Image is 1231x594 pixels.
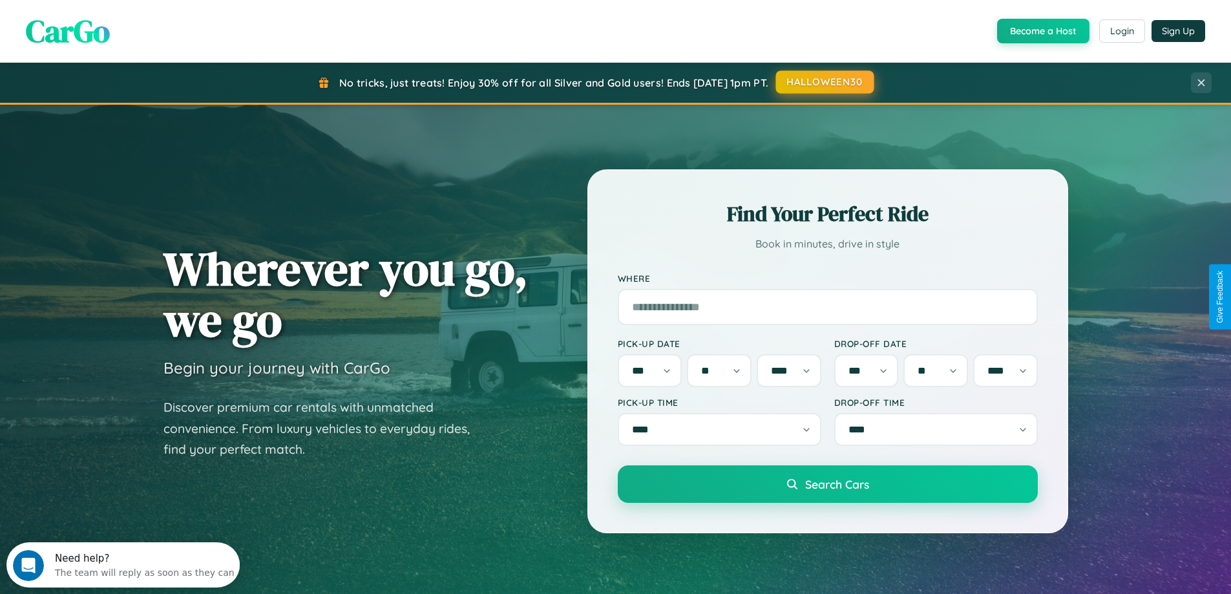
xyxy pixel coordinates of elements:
[48,21,228,35] div: The team will reply as soon as they can
[6,542,240,588] iframe: Intercom live chat discovery launcher
[26,10,110,52] span: CarGo
[163,397,487,460] p: Discover premium car rentals with unmatched convenience. From luxury vehicles to everyday rides, ...
[618,338,821,349] label: Pick-up Date
[776,70,874,94] button: HALLOWEEN30
[1152,20,1205,42] button: Sign Up
[997,19,1089,43] button: Become a Host
[163,243,528,345] h1: Wherever you go, we go
[13,550,44,581] iframe: Intercom live chat
[618,200,1038,228] h2: Find Your Perfect Ride
[339,76,768,89] span: No tricks, just treats! Enjoy 30% off for all Silver and Gold users! Ends [DATE] 1pm PT.
[805,477,869,491] span: Search Cars
[5,5,240,41] div: Open Intercom Messenger
[1215,271,1225,323] div: Give Feedback
[618,465,1038,503] button: Search Cars
[834,397,1038,408] label: Drop-off Time
[48,11,228,21] div: Need help?
[618,397,821,408] label: Pick-up Time
[618,273,1038,284] label: Where
[1099,19,1145,43] button: Login
[163,358,390,377] h3: Begin your journey with CarGo
[834,338,1038,349] label: Drop-off Date
[618,235,1038,253] p: Book in minutes, drive in style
